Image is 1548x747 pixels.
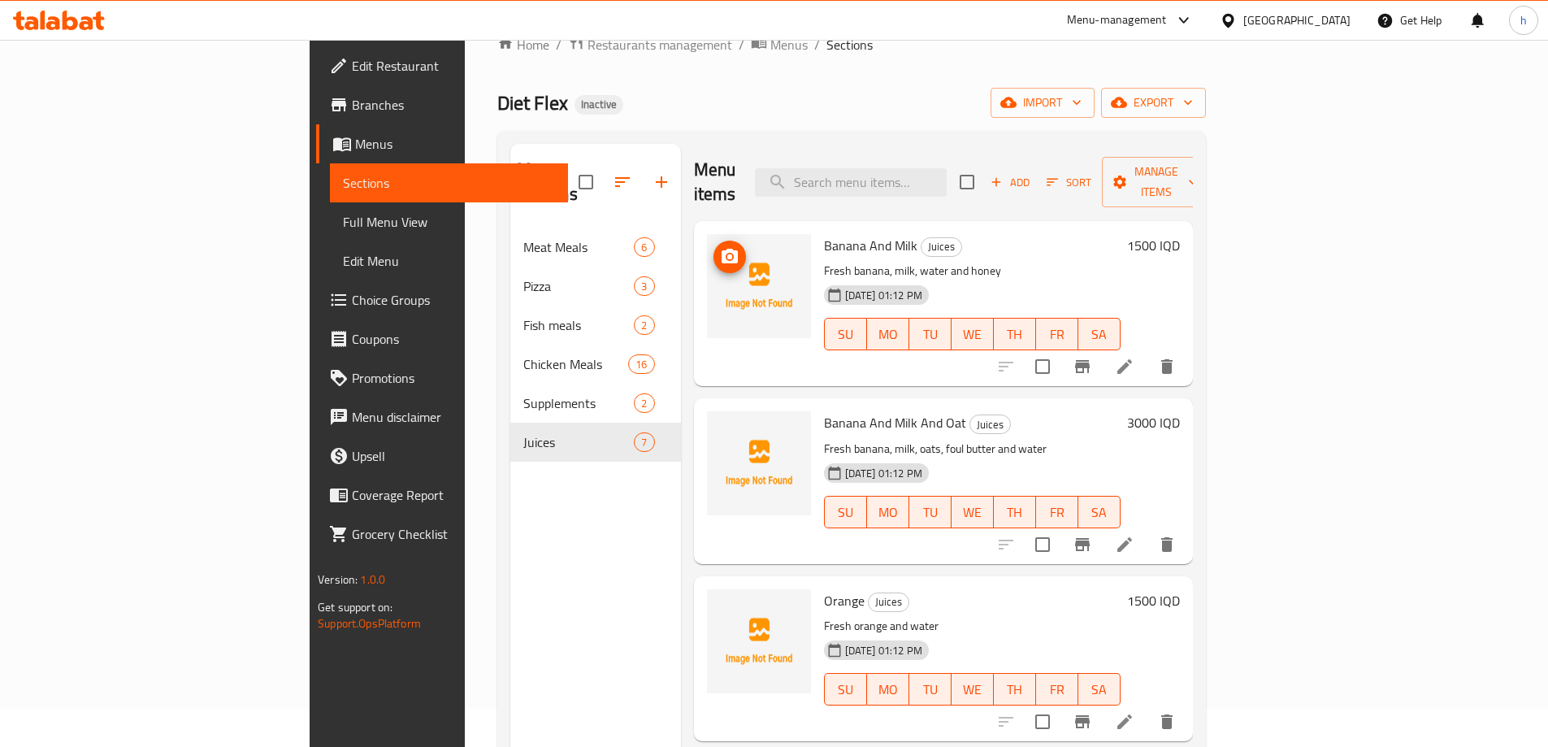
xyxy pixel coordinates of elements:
[839,643,929,658] span: [DATE] 01:12 PM
[958,323,987,346] span: WE
[1043,501,1072,524] span: FR
[575,98,623,111] span: Inactive
[355,134,555,154] span: Menus
[952,673,994,706] button: WE
[916,501,945,524] span: TU
[1127,411,1180,434] h6: 3000 IQD
[510,306,681,345] div: Fish meals2
[1000,678,1030,701] span: TH
[1000,323,1030,346] span: TH
[1147,702,1186,741] button: delete
[824,233,917,258] span: Banana And Milk
[1115,162,1198,202] span: Manage items
[1043,678,1072,701] span: FR
[316,46,568,85] a: Edit Restaurant
[634,432,654,452] div: items
[352,56,555,76] span: Edit Restaurant
[755,168,947,197] input: search
[634,237,654,257] div: items
[916,323,945,346] span: TU
[826,35,873,54] span: Sections
[1078,318,1121,350] button: SA
[1036,673,1078,706] button: FR
[352,407,555,427] span: Menu disclaimer
[1085,323,1114,346] span: SA
[316,124,568,163] a: Menus
[707,411,811,515] img: Banana And Milk And Oat
[352,368,555,388] span: Promotions
[1063,525,1102,564] button: Branch-specific-item
[330,163,568,202] a: Sections
[831,678,861,701] span: SU
[1036,496,1078,528] button: FR
[1520,11,1527,29] span: h
[523,432,635,452] span: Juices
[909,673,952,706] button: TU
[958,678,987,701] span: WE
[523,393,635,413] span: Supplements
[1043,170,1095,195] button: Sort
[316,436,568,476] a: Upsell
[316,397,568,436] a: Menu disclaimer
[628,354,654,374] div: items
[575,95,623,115] div: Inactive
[523,315,635,335] span: Fish meals
[352,446,555,466] span: Upsell
[988,173,1032,192] span: Add
[510,423,681,462] div: Juices7
[991,88,1095,118] button: import
[950,165,984,199] span: Select section
[330,241,568,280] a: Edit Menu
[958,501,987,524] span: WE
[352,485,555,505] span: Coverage Report
[824,410,966,435] span: Banana And Milk And Oat
[510,345,681,384] div: Chicken Meals16
[970,415,1010,434] span: Juices
[867,318,909,350] button: MO
[1063,347,1102,386] button: Branch-specific-item
[824,496,867,528] button: SU
[831,323,861,346] span: SU
[343,212,555,232] span: Full Menu View
[1243,11,1351,29] div: [GEOGRAPHIC_DATA]
[352,329,555,349] span: Coupons
[1085,678,1114,701] span: SA
[510,221,681,468] nav: Menu sections
[510,384,681,423] div: Supplements2
[994,673,1036,706] button: TH
[1078,496,1121,528] button: SA
[316,319,568,358] a: Coupons
[694,158,736,206] h2: Menu items
[635,435,653,450] span: 7
[831,501,861,524] span: SU
[707,589,811,693] img: Orange
[1115,535,1134,554] a: Edit menu item
[824,673,867,706] button: SU
[629,357,653,372] span: 16
[568,34,732,55] a: Restaurants management
[316,515,568,554] a: Grocery Checklist
[994,496,1036,528] button: TH
[523,276,635,296] span: Pizza
[921,237,961,256] span: Juices
[751,34,808,55] a: Menus
[1078,673,1121,706] button: SA
[839,466,929,481] span: [DATE] 01:12 PM
[909,318,952,350] button: TU
[713,241,746,273] button: upload picture
[824,439,1121,459] p: Fresh banana, milk, oats, foul butter and water
[824,261,1121,281] p: Fresh banana, milk, water and honey
[1000,501,1030,524] span: TH
[352,524,555,544] span: Grocery Checklist
[1025,350,1060,384] span: Select to update
[343,173,555,193] span: Sections
[824,318,867,350] button: SU
[569,165,603,199] span: Select all sections
[1067,11,1167,30] div: Menu-management
[318,597,392,618] span: Get support on:
[1101,88,1206,118] button: export
[994,318,1036,350] button: TH
[1025,528,1060,562] span: Select to update
[952,318,994,350] button: WE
